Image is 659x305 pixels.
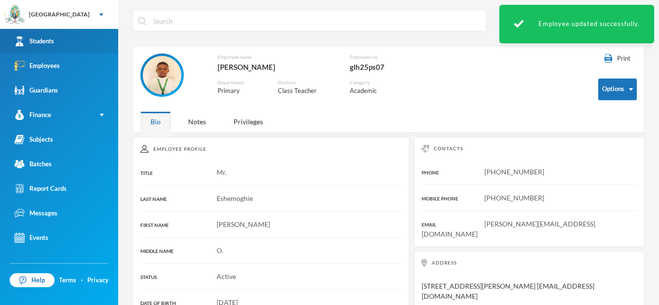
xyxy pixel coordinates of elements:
div: Employee name [218,53,336,61]
div: Address [422,259,637,266]
div: Department [218,79,263,86]
a: Help [10,273,55,288]
div: Employee updated successfully. [499,5,654,43]
div: [PERSON_NAME] [218,61,336,73]
input: Search [152,10,481,32]
div: Students [14,36,54,46]
img: search [138,17,147,26]
span: [PHONE_NUMBER] [484,168,544,176]
span: [PHONE_NUMBER] [484,194,544,202]
div: Batches [14,159,52,169]
div: Bio [140,111,171,132]
button: Print [598,53,637,64]
div: [GEOGRAPHIC_DATA] [29,10,90,19]
span: Eshemoghie [217,194,253,202]
div: Messages [14,208,57,218]
span: Active [217,272,236,280]
a: Terms [59,276,76,285]
div: Employee Profile [140,145,401,153]
div: glh25ps07 [350,61,430,73]
div: Guardians [14,85,58,95]
div: Report Cards [14,184,67,194]
div: Finance [14,110,51,120]
span: [PERSON_NAME][EMAIL_ADDRESS][DOMAIN_NAME] [422,220,595,238]
div: Employees [14,61,60,71]
div: Privileges [223,111,273,132]
div: Subjects [14,134,53,145]
div: Contacts [422,145,637,152]
div: Employee no. [350,53,430,61]
div: Position [278,79,336,86]
div: Events [14,233,48,243]
img: EMPLOYEE [143,56,181,94]
span: Mr. [217,168,227,176]
button: Options [598,79,637,100]
div: Primary [218,86,263,96]
div: Academic [350,86,396,96]
div: Notes [178,111,216,132]
div: Category [350,79,396,86]
a: Privacy [87,276,109,285]
span: O. [217,246,223,254]
div: Class Teacher [278,86,336,96]
div: · [81,276,83,285]
span: [PERSON_NAME] [217,220,270,228]
img: logo [5,5,25,25]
